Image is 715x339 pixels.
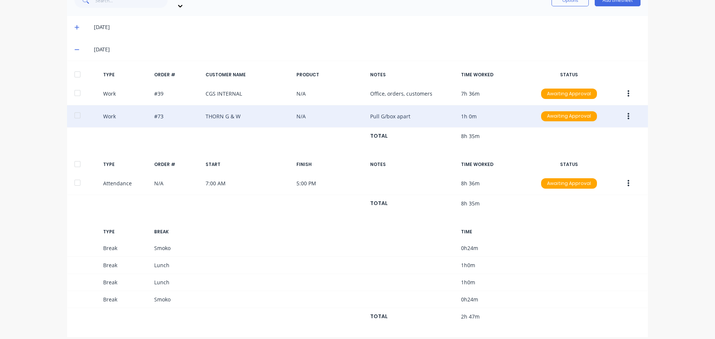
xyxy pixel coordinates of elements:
[535,161,603,168] div: STATUS
[370,161,455,168] div: NOTES
[461,161,529,168] div: TIME WORKED
[541,89,597,99] div: Awaiting Approval
[154,161,200,168] div: ORDER #
[296,71,364,78] div: PRODUCT
[103,71,149,78] div: TYPE
[461,71,529,78] div: TIME WORKED
[154,228,200,235] div: BREAK
[103,161,149,168] div: TYPE
[206,161,290,168] div: START
[541,111,597,122] div: Awaiting Approval
[535,71,603,78] div: STATUS
[94,45,641,54] div: [DATE]
[370,71,455,78] div: NOTES
[541,178,597,189] div: Awaiting Approval
[296,161,364,168] div: FINISH
[206,71,290,78] div: CUSTOMER NAME
[461,228,529,235] div: TIME
[154,71,200,78] div: ORDER #
[94,23,641,31] div: [DATE]
[103,228,149,235] div: TYPE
